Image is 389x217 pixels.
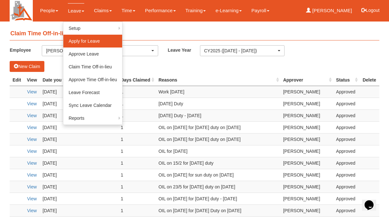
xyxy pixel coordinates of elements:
[156,98,281,109] td: [DATE] Duty
[63,112,122,125] a: Reports
[333,121,359,133] td: Approved
[333,181,359,193] td: Approved
[118,169,156,181] td: 1
[46,48,150,54] div: [PERSON_NAME]
[40,133,118,145] td: [DATE]
[185,3,206,18] a: Training
[156,204,281,216] td: OIL on [DATE] for [DATE] Duty on [DATE]
[281,74,334,86] th: Approver : activate to sort column ascending
[27,184,37,189] a: View
[40,86,118,98] td: [DATE]
[281,169,334,181] td: [PERSON_NAME]
[27,149,37,154] a: View
[122,3,135,18] a: Time
[63,86,122,99] a: Leave Forecast
[333,157,359,169] td: Approved
[200,45,285,56] button: CY2025 ([DATE] - [DATE])
[40,98,118,109] td: [DATE]
[357,3,384,18] button: Logout
[145,3,176,18] a: Performance
[40,193,118,204] td: [DATE]
[40,109,118,121] td: [DATE]
[118,98,156,109] td: 1
[27,89,37,94] a: View
[118,121,156,133] td: 1
[118,145,156,157] td: 1
[156,181,281,193] td: OIL on 23/5 for [DATE] duty on [DATE]
[118,74,156,86] th: Days Claimed : activate to sort column ascending
[156,109,281,121] td: [DATE] Duty - [DATE]
[40,74,118,86] th: Date you worked overtime (OT) : activate to sort column ascending
[27,172,37,178] a: View
[118,204,156,216] td: 1
[156,169,281,181] td: OIL on [DATE] for sun duty on [DATE]
[10,74,24,86] th: Edit
[42,45,158,56] button: [PERSON_NAME]
[118,193,156,204] td: 1
[306,3,352,18] a: [PERSON_NAME]
[333,98,359,109] td: Approved
[333,193,359,204] td: Approved
[118,157,156,169] td: 1
[40,145,118,157] td: [DATE]
[333,109,359,121] td: Approved
[156,121,281,133] td: OIL on [DATE] for [DATE] duty on [DATE]
[63,22,122,35] a: Setup
[10,45,42,55] label: Employee
[204,48,276,54] div: CY2025 ([DATE] - [DATE])
[156,86,281,98] td: Work [DATE]
[156,145,281,157] td: OIL for [DATE]
[27,113,37,118] a: View
[362,191,383,211] iframe: chat widget
[94,3,112,18] a: Claims
[333,74,359,86] th: Status : activate to sort column ascending
[118,109,156,121] td: 1
[27,137,37,142] a: View
[40,157,118,169] td: [DATE]
[27,161,37,166] a: View
[156,133,281,145] td: OIL on [DATE] for [DATE] duty on [DATE]
[27,208,37,213] a: View
[281,193,334,204] td: [PERSON_NAME]
[156,74,281,86] th: Reasons : activate to sort column ascending
[333,86,359,98] td: Approved
[281,181,334,193] td: [PERSON_NAME]
[251,3,269,18] a: Payroll
[333,169,359,181] td: Approved
[215,3,242,18] a: e-Learning
[10,61,44,72] button: New Claim
[68,3,84,18] a: Leave
[63,99,122,112] a: Sync Leave Calendar
[27,101,37,106] a: View
[281,145,334,157] td: [PERSON_NAME]
[359,74,379,86] th: Delete
[40,3,59,18] a: People
[40,169,118,181] td: [DATE]
[156,193,281,204] td: OIL on [DATE] for [DATE] duty - [DATE]
[40,204,118,216] td: [DATE]
[63,60,122,73] a: Claim Time Off-in-lieu
[24,74,40,86] th: View
[333,133,359,145] td: Approved
[333,204,359,216] td: Approved
[118,181,156,193] td: 1
[281,204,334,216] td: [PERSON_NAME]
[40,121,118,133] td: [DATE]
[27,196,37,201] a: View
[281,121,334,133] td: [PERSON_NAME]
[27,125,37,130] a: View
[118,86,156,98] td: 1
[333,145,359,157] td: Approved
[118,133,156,145] td: 1
[63,35,122,48] a: Apply for Leave
[281,133,334,145] td: [PERSON_NAME]
[281,98,334,109] td: [PERSON_NAME]
[281,86,334,98] td: [PERSON_NAME]
[168,45,200,55] label: Leave Year
[63,73,122,86] a: Approve Time Off-in-lieu
[40,181,118,193] td: [DATE]
[281,157,334,169] td: [PERSON_NAME]
[281,109,334,121] td: [PERSON_NAME]
[10,27,379,40] h4: Claim Time Off-in-lieu
[63,48,122,60] a: Approve Leave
